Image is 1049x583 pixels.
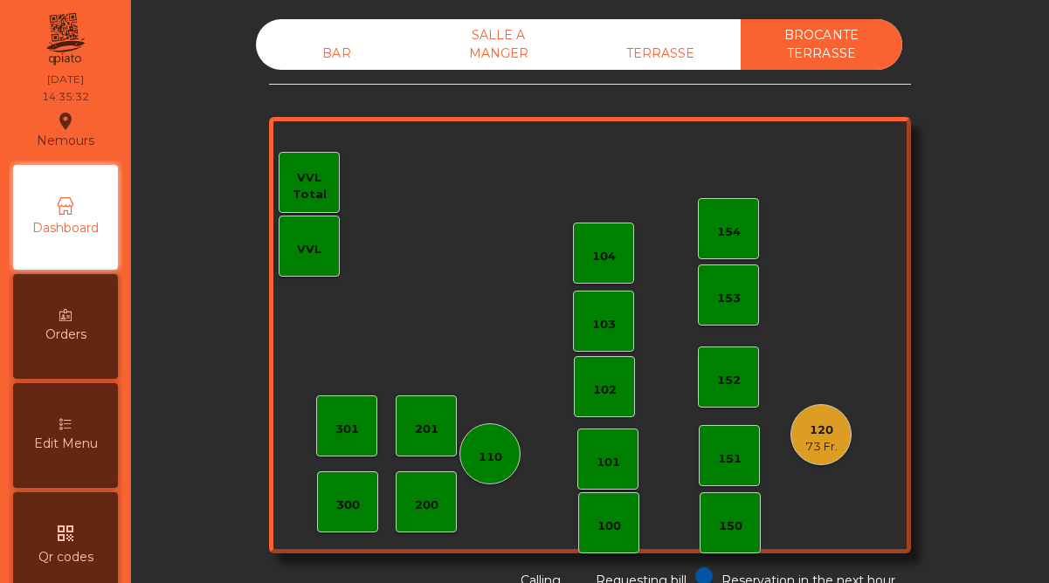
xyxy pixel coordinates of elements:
[55,111,76,132] i: location_on
[336,497,360,514] div: 300
[415,497,438,514] div: 200
[593,381,617,399] div: 102
[335,421,359,438] div: 301
[256,38,418,70] div: BAR
[47,72,84,87] div: [DATE]
[717,223,741,241] div: 154
[55,523,76,544] i: qr_code
[42,89,89,105] div: 14:35:32
[45,326,86,344] span: Orders
[280,169,339,203] div: VVL Total
[597,454,620,471] div: 101
[717,290,741,307] div: 153
[805,438,838,456] div: 73 Fr.
[718,450,742,468] div: 151
[579,38,741,70] div: TERRASSE
[44,9,86,70] img: qpiato
[719,518,742,535] div: 150
[592,248,616,265] div: 104
[297,241,321,258] div: VVL
[415,421,438,438] div: 201
[805,422,838,439] div: 120
[32,219,99,237] span: Dashboard
[741,19,902,70] div: BROCANTE TERRASSE
[34,435,98,453] span: Edit Menu
[717,372,741,389] div: 152
[418,19,579,70] div: SALLE A MANGER
[597,518,621,535] div: 100
[38,548,93,566] span: Qr codes
[37,108,94,152] div: Nemours
[592,316,616,333] div: 103
[479,449,502,466] div: 110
